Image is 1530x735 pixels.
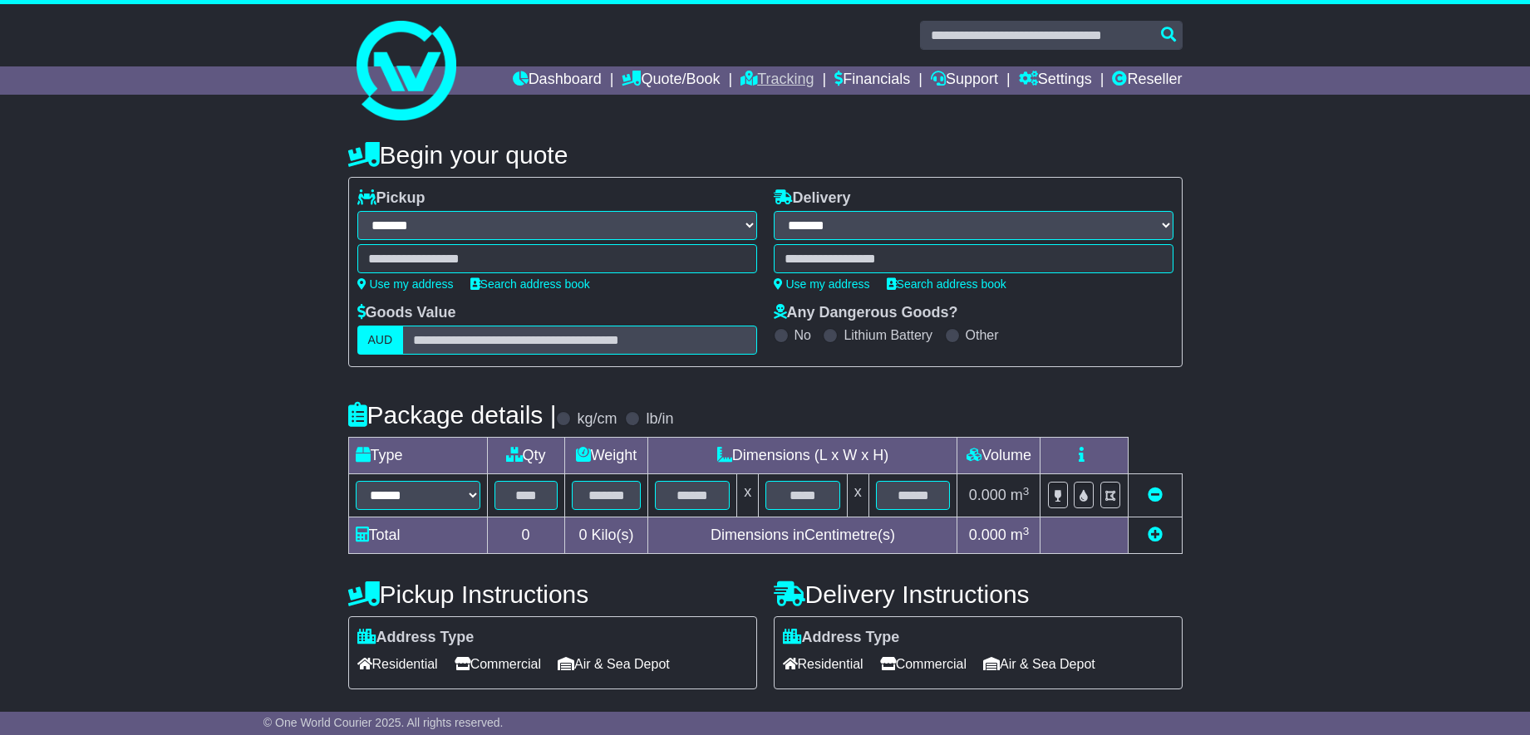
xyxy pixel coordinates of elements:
span: Air & Sea Depot [983,651,1095,677]
a: Add new item [1148,527,1163,543]
td: x [847,474,868,517]
span: 0.000 [969,527,1006,543]
span: Commercial [455,651,541,677]
td: Total [348,517,487,554]
label: AUD [357,326,404,355]
h4: Pickup Instructions [348,581,757,608]
a: Remove this item [1148,487,1163,503]
sup: 3 [1023,485,1030,497]
a: Dashboard [513,66,602,95]
td: Qty [487,438,564,474]
a: Settings [1019,66,1092,95]
span: m [1011,527,1030,543]
td: Type [348,438,487,474]
td: Dimensions in Centimetre(s) [648,517,957,554]
td: Volume [957,438,1040,474]
td: x [737,474,759,517]
span: Air & Sea Depot [558,651,670,677]
label: No [795,327,811,343]
a: Search address book [887,277,1006,291]
label: Any Dangerous Goods? [774,304,958,322]
label: Delivery [774,189,851,208]
label: Address Type [357,629,475,647]
span: Residential [783,651,863,677]
span: m [1011,487,1030,503]
label: Pickup [357,189,426,208]
sup: 3 [1023,525,1030,537]
h4: Delivery Instructions [774,581,1183,608]
span: 0.000 [969,487,1006,503]
h4: Package details | [348,401,557,429]
a: Search address book [470,277,590,291]
label: Other [966,327,999,343]
a: Financials [834,66,910,95]
td: Kilo(s) [564,517,648,554]
a: Tracking [740,66,814,95]
td: Dimensions (L x W x H) [648,438,957,474]
a: Use my address [774,277,870,291]
a: Support [931,66,998,95]
label: Goods Value [357,304,456,322]
span: Residential [357,651,438,677]
span: 0 [578,527,587,543]
span: © One World Courier 2025. All rights reserved. [263,716,504,729]
label: lb/in [646,410,673,429]
span: Commercial [880,651,967,677]
td: Weight [564,438,648,474]
a: Use my address [357,277,454,291]
label: Address Type [783,629,900,647]
h4: Begin your quote [348,141,1183,169]
label: kg/cm [577,410,617,429]
a: Reseller [1112,66,1182,95]
a: Quote/Book [622,66,720,95]
label: Lithium Battery [844,327,932,343]
td: 0 [487,517,564,554]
